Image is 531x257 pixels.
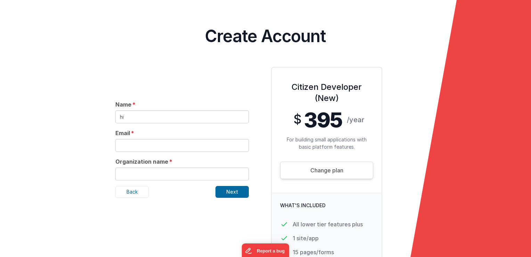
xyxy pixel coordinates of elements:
[115,129,130,137] span: Email
[347,115,364,125] span: /year
[280,202,373,209] p: What's Included
[304,109,343,130] span: 395
[115,186,149,198] button: Back
[293,220,363,228] p: All lower tier features plus
[215,186,249,198] button: Next
[6,28,525,45] h4: Create Account
[293,234,319,242] p: 1 site/app
[115,100,131,109] span: Name
[280,81,373,104] h3: Citizen Developer (New)
[115,157,168,166] span: Organization name
[280,136,373,150] p: For building small applications with basic platform features.
[294,112,301,126] span: $
[293,248,334,256] p: 15 pages/forms
[280,162,373,179] a: Change plan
